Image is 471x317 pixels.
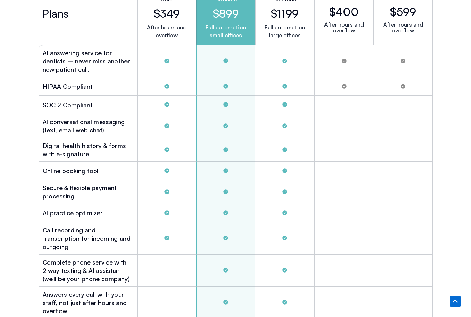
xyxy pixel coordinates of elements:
h2: Digital health history & forms with e-signature [43,141,134,158]
h2: Secure & flexible payment processing [43,184,134,200]
h2: $899 [202,7,249,20]
h2: Online booking tool [43,167,98,175]
p: After hours and overflow [379,22,427,33]
h2: HIPAA Compliant [43,82,93,90]
h2: $349 [143,7,190,20]
p: Full automation large offices [265,23,305,39]
h2: Call recording and transcription for incoming and outgoing [43,226,134,251]
h2: $599 [390,5,416,18]
h2: Complete phone service with 2-way texting & AI assistant (we’ll be your phone company) [43,258,134,283]
h2: Plans [42,9,68,18]
h2: $400 [329,5,359,18]
p: After hours and overflow [143,23,190,39]
h2: $1199 [271,7,299,20]
h2: Al conversational messaging (text, email web chat) [43,118,134,134]
p: After hours and overflow [320,22,368,33]
h2: AI answering service for dentists – never miss another new‑patient call. [43,49,134,73]
h2: Al practice optimizer [43,209,103,217]
p: Full automation small offices [202,23,249,39]
h2: SOC 2 Compliant [43,101,93,109]
h2: Answers every call with your staff, not just after hours and overflow [43,290,134,315]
